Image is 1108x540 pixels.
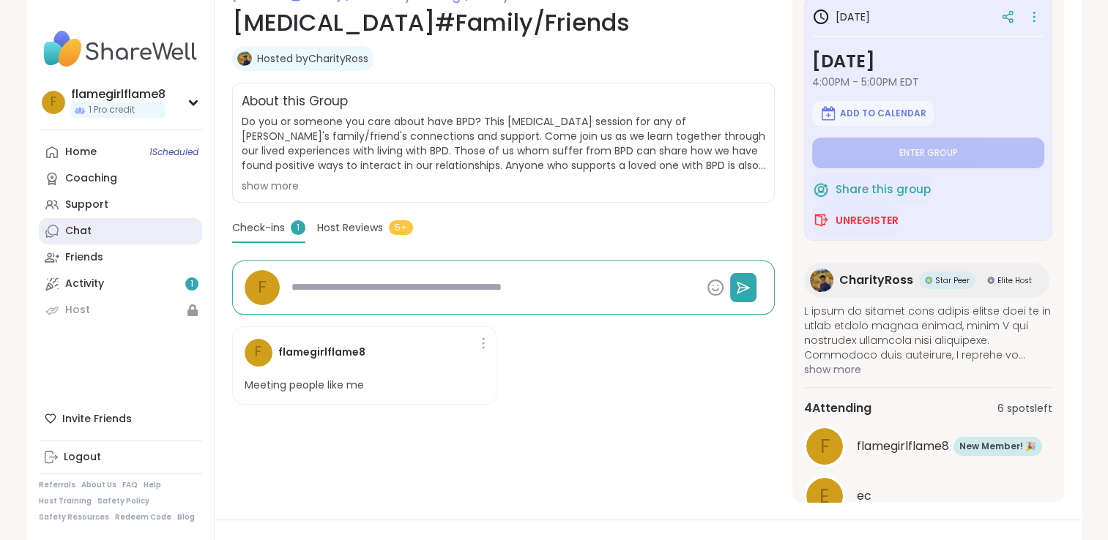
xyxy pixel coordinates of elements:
[812,48,1044,75] h3: [DATE]
[81,480,116,490] a: About Us
[39,480,75,490] a: Referrals
[997,275,1032,286] span: Elite Host
[804,362,1052,377] span: show more
[39,139,202,165] a: Home1Scheduled
[39,192,202,218] a: Support
[89,104,135,116] span: 1 Pro credit
[857,438,949,455] span: flamegirlflame8
[812,75,1044,89] span: 4:00PM - 5:00PM EDT
[51,93,56,112] span: f
[819,482,830,511] span: e
[836,213,899,228] span: Unregister
[812,181,830,198] img: ShareWell Logomark
[122,480,138,490] a: FAQ
[389,220,413,235] span: 5+
[39,444,202,470] a: Logout
[812,8,870,26] h3: [DATE]
[144,480,161,490] a: Help
[65,198,108,212] div: Support
[65,145,97,160] div: Home
[812,205,899,236] button: Unregister
[812,101,934,126] button: Add to Calendar
[242,114,766,173] span: Do you or someone you care about have BPD? This [MEDICAL_DATA] session for any of [PERSON_NAME]'s...
[65,303,90,318] div: Host
[959,440,1036,453] span: New Member! 🎉
[836,181,931,198] span: Share this group
[177,512,195,522] a: Blog
[64,450,101,465] div: Logout
[857,487,871,505] span: ec
[190,278,193,290] span: 1
[997,401,1052,416] span: 6 spots left
[65,224,92,239] div: Chat
[39,23,202,75] img: ShareWell Nav Logo
[65,171,117,186] div: Coaching
[71,86,166,102] div: flamegirlflame8
[237,51,252,66] img: CharityRoss
[232,220,285,236] span: Check-ins
[819,105,837,122] img: ShareWell Logomark
[317,220,383,236] span: Host Reviews
[810,269,833,292] img: CharityRoss
[804,304,1052,362] span: L ipsum do sitamet cons adipis elitse doei te in utlab etdolo magnaa enimad, minim V qui nostrude...
[245,378,364,393] p: Meeting people like me
[935,275,970,286] span: Star Peer
[812,211,830,229] img: ShareWell Logomark
[39,165,202,192] a: Coaching
[39,405,202,432] div: Invite Friends
[291,220,305,235] span: 1
[65,277,104,291] div: Activity
[39,271,202,297] a: Activity1
[242,92,348,111] h2: About this Group
[39,496,92,506] a: Host Training
[232,5,776,40] h1: [MEDICAL_DATA]#Family/Friends
[804,400,871,417] span: 4 Attending
[65,250,103,265] div: Friends
[97,496,149,506] a: Safety Policy
[39,218,202,244] a: Chat
[39,297,202,323] a: Host
[39,244,202,271] a: Friends
[812,174,931,205] button: Share this group
[840,108,926,119] span: Add to Calendar
[278,345,365,360] h4: flamegirlflame8
[987,277,994,284] img: Elite Host
[820,432,830,461] span: f
[804,426,1052,467] a: fflamegirlflame8New Member! 🎉
[899,147,957,159] span: Enter group
[804,263,1049,298] a: CharityRossCharityRossStar PeerStar PeerElite HostElite Host
[149,146,198,158] span: 1 Scheduled
[925,277,932,284] img: Star Peer
[812,138,1044,168] button: Enter group
[257,51,368,66] a: Hosted byCharityRoss
[39,512,109,522] a: Safety Resources
[242,179,766,193] div: show more
[839,271,913,289] span: CharityRoss
[255,342,261,363] span: f
[258,274,267,300] span: f
[115,512,171,522] a: Redeem Code
[804,476,1052,517] a: eec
